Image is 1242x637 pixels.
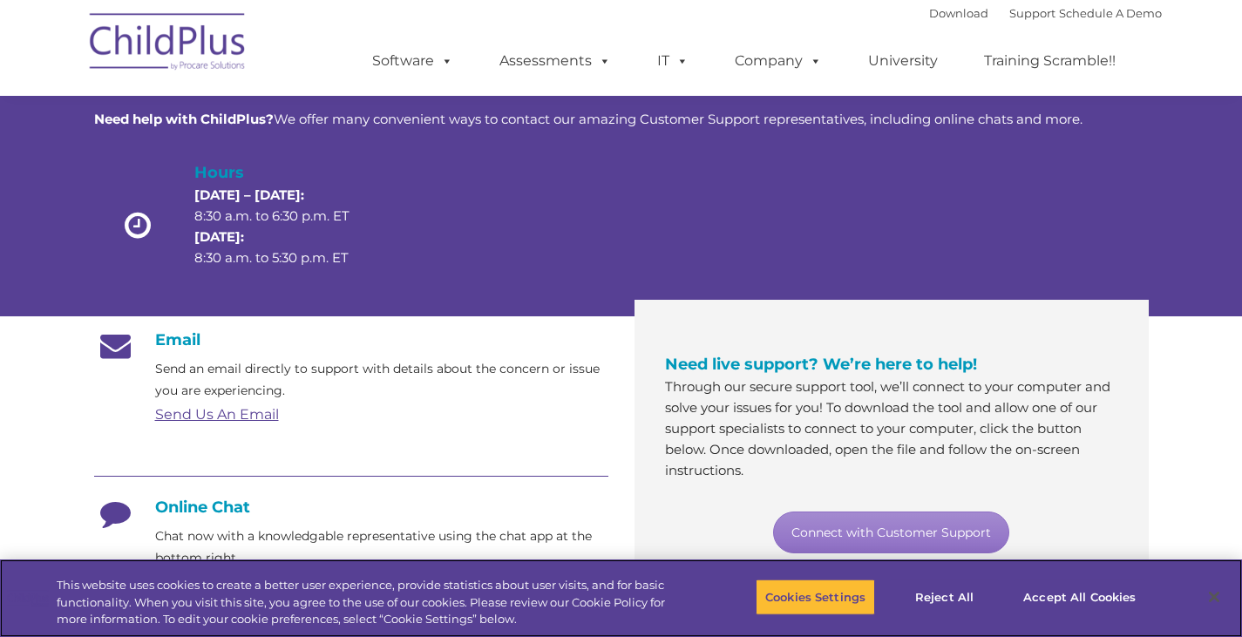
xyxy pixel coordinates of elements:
[1059,6,1162,20] a: Schedule A Demo
[756,579,875,615] button: Cookies Settings
[929,6,988,20] a: Download
[155,358,608,402] p: Send an email directly to support with details about the concern or issue you are experiencing.
[81,1,255,88] img: ChildPlus by Procare Solutions
[851,44,955,78] a: University
[773,512,1009,553] a: Connect with Customer Support
[929,6,1162,20] font: |
[665,376,1118,481] p: Through our secure support tool, we’ll connect to your computer and solve your issues for you! To...
[155,525,608,569] p: Chat now with a knowledgable representative using the chat app at the bottom right.
[1009,6,1055,20] a: Support
[57,577,683,628] div: This website uses cookies to create a better user experience, provide statistics about user visit...
[640,44,706,78] a: IT
[94,111,1083,127] span: We offer many convenient ways to contact our amazing Customer Support representatives, including ...
[94,498,608,517] h4: Online Chat
[1014,579,1145,615] button: Accept All Cookies
[194,186,304,203] strong: [DATE] – [DATE]:
[194,228,244,245] strong: [DATE]:
[890,579,999,615] button: Reject All
[94,330,608,349] h4: Email
[94,111,274,127] strong: Need help with ChildPlus?
[1195,578,1233,616] button: Close
[967,44,1133,78] a: Training Scramble!!
[194,185,379,268] p: 8:30 a.m. to 6:30 p.m. ET 8:30 a.m. to 5:30 p.m. ET
[194,160,379,185] h4: Hours
[717,44,839,78] a: Company
[155,406,279,423] a: Send Us An Email
[482,44,628,78] a: Assessments
[665,355,977,374] span: Need live support? We’re here to help!
[355,44,471,78] a: Software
